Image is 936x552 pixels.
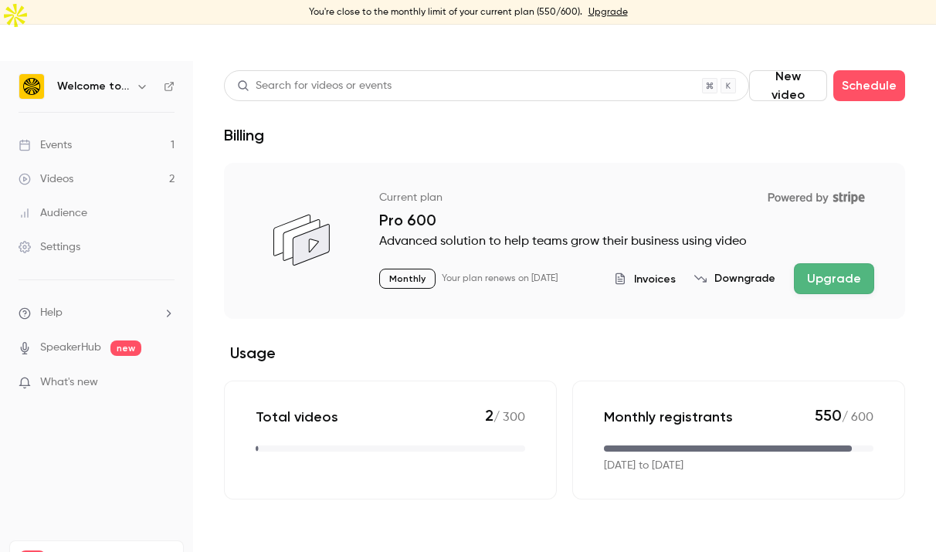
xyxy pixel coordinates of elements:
p: Advanced solution to help teams grow their business using video [379,232,874,251]
button: Upgrade [794,263,874,294]
div: Videos [19,171,73,187]
span: new [110,340,141,356]
p: / 600 [815,406,873,427]
div: Settings [19,239,80,255]
button: Invoices [614,271,676,287]
a: SpeakerHub [40,340,101,356]
span: What's new [40,374,98,391]
li: help-dropdown-opener [19,305,175,321]
a: Upgrade [588,6,628,19]
p: Current plan [379,190,443,205]
span: 550 [815,406,842,425]
iframe: Noticeable Trigger [156,376,175,390]
p: Your plan renews on [DATE] [442,273,558,285]
span: Invoices [634,271,676,287]
img: Welcome to the Jungle [19,74,44,99]
p: Total videos [256,408,338,426]
p: Monthly registrants [604,408,733,426]
div: Search for videos or events [237,78,392,94]
span: Help [40,305,63,321]
p: Pro 600 [379,211,874,229]
span: 2 [485,406,493,425]
button: Downgrade [694,271,775,286]
p: Monthly [379,269,436,289]
p: [DATE] to [DATE] [604,458,683,474]
h6: Welcome to the Jungle [57,79,130,94]
h1: Billing [224,126,264,144]
div: Events [19,137,72,153]
section: billing [224,163,905,500]
h2: Usage [224,344,905,362]
button: Schedule [833,70,905,101]
button: New video [749,70,827,101]
div: Audience [19,205,87,221]
p: / 300 [485,406,525,427]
